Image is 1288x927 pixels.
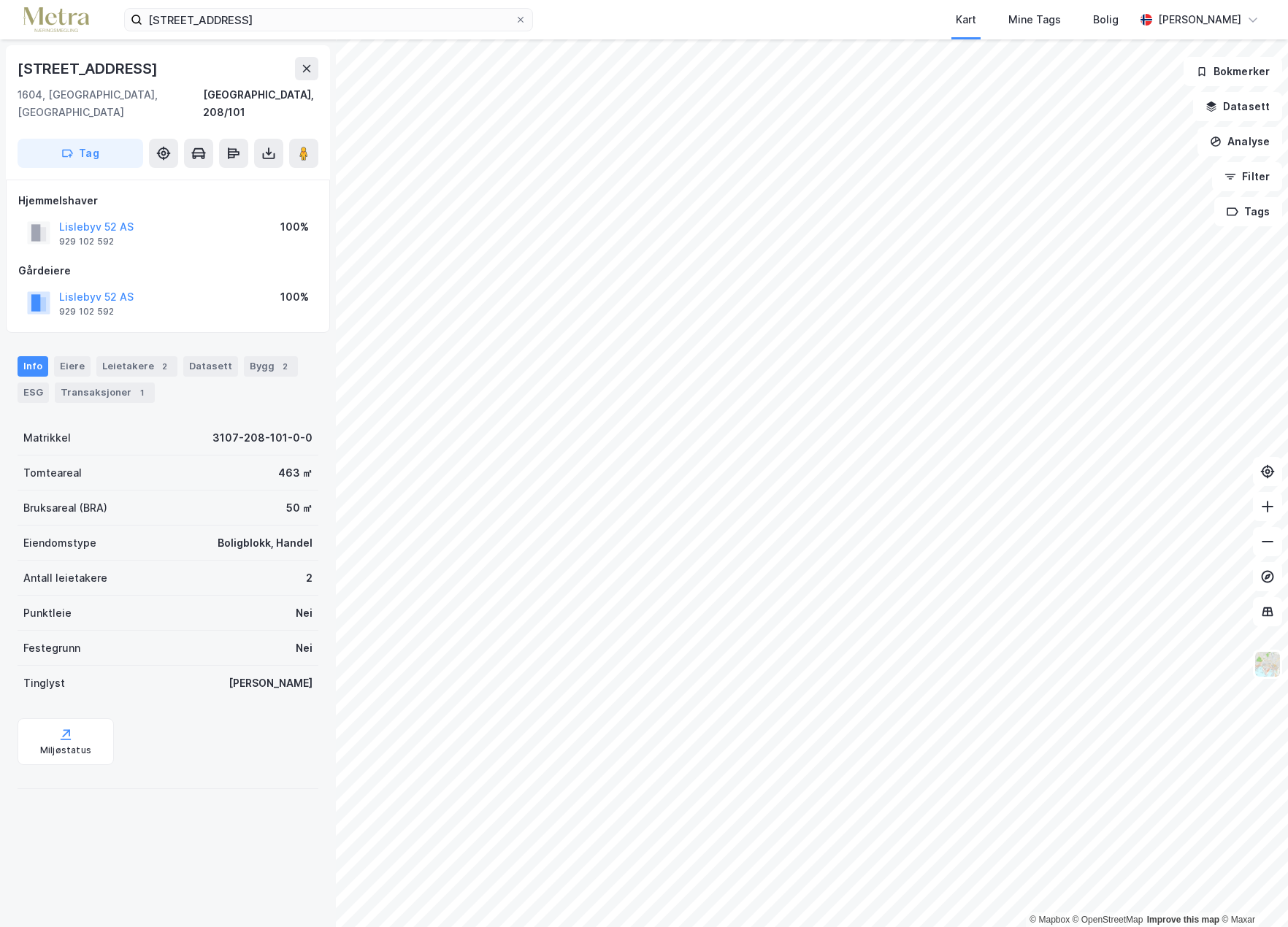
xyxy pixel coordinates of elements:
[212,429,313,447] div: 3107-208-101-0-0
[1147,915,1219,925] a: Improve this map
[23,674,65,692] div: Tinglyst
[23,604,72,622] div: Punktleie
[286,499,313,517] div: 50 ㎡
[218,534,313,552] div: Boligblokk, Handel
[1073,915,1143,925] a: OpenStreetMap
[23,639,80,657] div: Festegrunn
[1212,162,1282,191] button: Filter
[96,356,177,377] div: Leietakere
[142,9,515,31] input: Søk på adresse, matrikkel, gårdeiere, leietakere eller personer
[23,7,89,33] img: metra-logo.256734c3b2bbffee19d4.png
[244,356,298,377] div: Bygg
[1254,650,1281,678] img: Z
[59,236,114,247] div: 929 102 592
[23,464,82,482] div: Tomteareal
[956,11,976,28] div: Kart
[277,359,292,374] div: 2
[18,192,318,209] div: Hjemmelshaver
[18,356,48,377] div: Info
[59,306,114,318] div: 929 102 592
[23,569,107,587] div: Antall leietakere
[1184,57,1282,86] button: Bokmerker
[306,569,313,587] div: 2
[23,534,96,552] div: Eiendomstype
[55,382,155,403] div: Transaksjoner
[1215,857,1288,927] iframe: Chat Widget
[1193,92,1282,121] button: Datasett
[1197,127,1282,156] button: Analyse
[18,262,318,280] div: Gårdeiere
[278,464,313,482] div: 463 ㎡
[18,139,143,168] button: Tag
[18,86,203,121] div: 1604, [GEOGRAPHIC_DATA], [GEOGRAPHIC_DATA]
[1214,197,1282,226] button: Tags
[296,639,313,657] div: Nei
[183,356,238,377] div: Datasett
[23,429,71,447] div: Matrikkel
[1215,857,1288,927] div: Kontrollprogram for chat
[280,218,309,236] div: 100%
[23,499,107,517] div: Bruksareal (BRA)
[203,86,318,121] div: [GEOGRAPHIC_DATA], 208/101
[157,359,172,374] div: 2
[296,604,313,622] div: Nei
[1008,11,1061,28] div: Mine Tags
[134,385,149,400] div: 1
[1030,915,1070,925] a: Mapbox
[1158,11,1241,28] div: [PERSON_NAME]
[18,57,161,80] div: [STREET_ADDRESS]
[280,288,309,306] div: 100%
[40,745,91,756] div: Miljøstatus
[18,382,49,403] div: ESG
[1093,11,1119,28] div: Bolig
[229,674,313,692] div: [PERSON_NAME]
[54,356,91,377] div: Eiere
